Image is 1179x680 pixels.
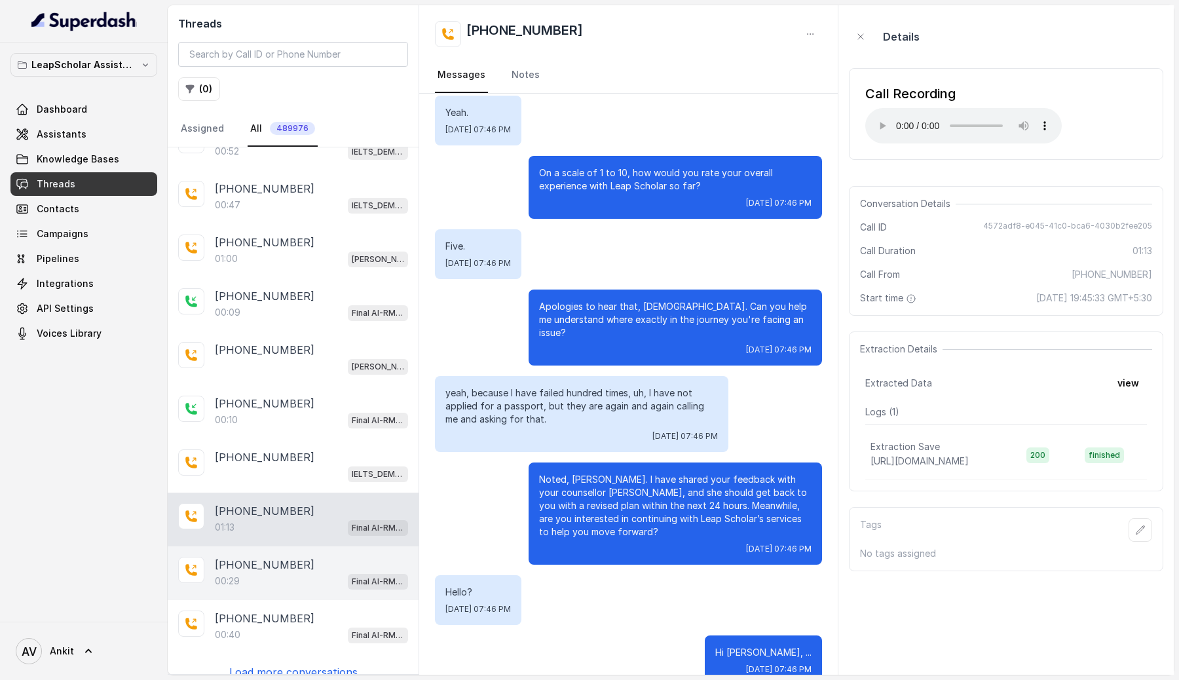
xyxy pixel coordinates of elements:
span: Integrations [37,277,94,290]
span: Call Duration [860,244,916,257]
button: LeapScholar Assistant [10,53,157,77]
p: 00:10 [215,413,238,426]
span: API Settings [37,302,94,315]
p: Final AI-RM - Exam Not Yet Decided [352,629,404,642]
span: Call ID [860,221,887,234]
p: Hi [PERSON_NAME], ... [715,646,812,659]
p: 00:40 [215,628,240,641]
img: light.svg [31,10,137,31]
h2: Threads [178,16,408,31]
span: [DATE] 07:46 PM [746,664,812,675]
button: view [1110,371,1147,395]
span: Voices Library [37,327,102,340]
p: [PHONE_NUMBER] [215,235,314,250]
a: Ankit [10,633,157,670]
div: Call Recording [865,85,1062,103]
span: 01:13 [1132,244,1152,257]
p: Final AI-RM - Exam Not Yet Decided [352,575,404,588]
a: Dashboard [10,98,157,121]
span: 200 [1026,447,1049,463]
p: Details [883,29,920,45]
p: [PHONE_NUMBER] [215,288,314,304]
text: AV [22,645,37,658]
button: (0) [178,77,220,101]
span: Call From [860,268,900,281]
p: 01:00 [215,252,238,265]
p: Tags [860,518,882,542]
p: Extraction Save [870,440,940,453]
p: IELTS_DEMO_gk (agent 1) [352,468,404,481]
p: [PHONE_NUMBER] [215,611,314,626]
span: [DATE] 07:46 PM [746,544,812,554]
span: [DATE] 07:46 PM [746,198,812,208]
a: Messages [435,58,488,93]
a: Threads [10,172,157,196]
a: Contacts [10,197,157,221]
span: [URL][DOMAIN_NAME] [870,455,969,466]
p: No tags assigned [860,547,1152,560]
a: Pipelines [10,247,157,271]
span: Knowledge Bases [37,153,119,166]
h2: [PHONE_NUMBER] [466,21,583,47]
span: 489976 [270,122,315,135]
a: Voices Library [10,322,157,345]
span: Dashboard [37,103,87,116]
p: Final AI-RM - Exam Not Yet Decided [352,521,404,535]
a: Campaigns [10,222,157,246]
nav: Tabs [178,111,408,147]
p: IELTS_DEMO_gk (agent 1) [352,199,404,212]
span: 4572adf8-e045-41c0-bca6-4030b2fee205 [983,221,1152,234]
span: Extracted Data [865,377,932,390]
p: Final AI-RM - Exam Not Yet Decided [352,307,404,320]
p: [PHONE_NUMBER] [215,342,314,358]
p: Logs ( 1 ) [865,406,1147,419]
a: Knowledge Bases [10,147,157,171]
p: On a scale of 1 to 10, how would you rate your overall experience with Leap Scholar so far? [539,166,812,193]
span: [DATE] 07:46 PM [445,124,511,135]
span: Threads [37,178,75,191]
span: [DATE] 07:46 PM [652,431,718,442]
span: [DATE] 19:45:33 GMT+5:30 [1036,292,1152,305]
audio: Your browser does not support the audio element. [865,108,1062,143]
span: Ankit [50,645,74,658]
p: [PHONE_NUMBER] [215,396,314,411]
span: finished [1085,447,1124,463]
a: Integrations [10,272,157,295]
p: 00:29 [215,575,240,588]
p: Yeah. [445,106,511,119]
a: Assistants [10,123,157,146]
nav: Tabs [435,58,822,93]
p: [PHONE_NUMBER] [215,449,314,465]
p: [PHONE_NUMBER] [215,181,314,197]
p: LeapScholar Assistant [31,57,136,73]
span: [PHONE_NUMBER] [1072,268,1152,281]
p: [PERSON_NAME] ielts testing (agent -1) [352,360,404,373]
span: Conversation Details [860,197,956,210]
p: 00:52 [215,145,239,158]
span: [DATE] 07:46 PM [746,345,812,355]
a: Notes [509,58,542,93]
p: [PERSON_NAME] ielts testing (agent -1) [352,253,404,266]
p: Five. [445,240,511,253]
span: Assistants [37,128,86,141]
p: yeah, because I have failed hundred times, uh, I have not applied for a passport, but they are ag... [445,387,718,426]
span: Contacts [37,202,79,216]
p: Load more conversations [229,664,358,680]
span: Campaigns [37,227,88,240]
a: All489976 [248,111,318,147]
p: Hello? [445,586,511,599]
p: [PHONE_NUMBER] [215,557,314,573]
span: Start time [860,292,919,305]
p: 00:09 [215,306,240,319]
p: Noted, [PERSON_NAME]. I have shared your feedback with your counsellor [PERSON_NAME], and she sho... [539,473,812,538]
span: [DATE] 07:46 PM [445,604,511,614]
span: Extraction Details [860,343,943,356]
span: [DATE] 07:46 PM [445,258,511,269]
a: Assigned [178,111,227,147]
p: Apologies to hear that, [DEMOGRAPHIC_DATA]. Can you help me understand where exactly in the journ... [539,300,812,339]
a: API Settings [10,297,157,320]
input: Search by Call ID or Phone Number [178,42,408,67]
p: IELTS_DEMO_gk (agent 1) [352,145,404,159]
p: Final AI-RM - Exam Not Yet Decided [352,414,404,427]
p: 00:47 [215,198,240,212]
